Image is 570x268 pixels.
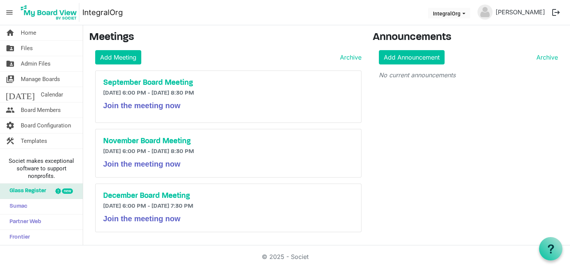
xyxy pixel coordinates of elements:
h3: Announcements [373,31,564,44]
span: Calendar [41,87,63,102]
a: Add Announcement [379,50,445,64]
a: September Board Meeting [103,78,354,87]
a: Archive [337,53,361,62]
a: [PERSON_NAME] [493,5,548,20]
span: Templates [21,133,47,149]
p: No current announcements [379,70,558,80]
a: Archive [533,53,558,62]
span: menu [2,5,17,20]
span: construction [6,133,15,149]
h6: [DATE] 6:00 PM - [DATE] 7:30 PM [103,203,354,210]
span: Board Members [21,103,61,118]
span: Join the meeting now [103,214,180,223]
a: Join the meeting now [103,216,180,222]
a: December Board Meeting [103,191,354,201]
a: Join the meeting now [103,161,180,168]
a: November Board Meeting [103,137,354,146]
span: Join the meeting now [103,101,180,110]
span: Sumac [6,199,27,214]
span: settings [6,118,15,133]
span: Files [21,41,33,56]
button: IntegralOrg dropdownbutton [428,8,470,18]
h6: [DATE] 6:00 PM - [DATE] 8:30 PM [103,90,354,97]
span: [DATE] [6,87,35,102]
span: Frontier [6,230,30,245]
span: Partner Web [6,214,41,230]
a: © 2025 - Societ [262,253,309,260]
a: IntegralOrg [82,5,123,20]
span: Manage Boards [21,72,60,87]
span: Societ makes exceptional software to support nonprofits. [3,157,79,180]
span: people [6,103,15,118]
span: switch_account [6,72,15,87]
a: Join the meeting now [103,103,180,109]
span: Join the meeting now [103,160,180,168]
span: Board Configuration [21,118,71,133]
img: My Board View Logo [19,3,79,22]
a: My Board View Logo [19,3,82,22]
h3: Meetings [89,31,361,44]
span: folder_shared [6,41,15,56]
img: no-profile-picture.svg [477,5,493,20]
span: Admin Files [21,56,51,71]
span: folder_shared [6,56,15,71]
span: Home [21,25,36,40]
span: home [6,25,15,40]
a: Add Meeting [95,50,141,64]
span: Glass Register [6,184,46,199]
button: logout [548,5,564,20]
h6: [DATE] 6:00 PM - [DATE] 8:30 PM [103,148,354,155]
div: new [62,188,73,194]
